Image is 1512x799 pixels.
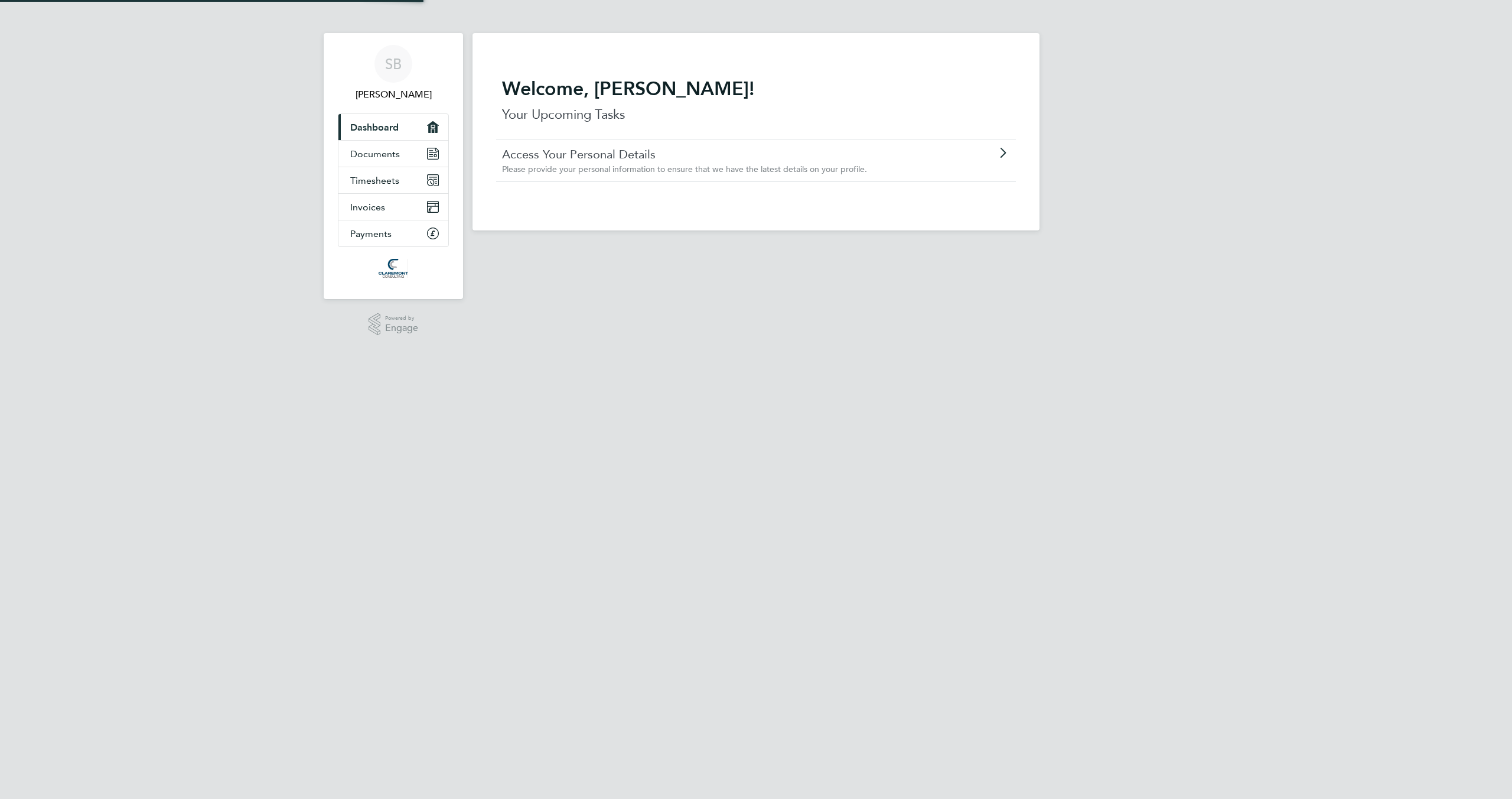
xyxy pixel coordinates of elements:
[338,167,448,193] a: Timesheets
[338,141,448,167] a: Documents
[379,259,408,278] img: claremontconsulting1-logo-retina.png
[369,313,419,336] a: Powered byEngage
[350,228,392,239] span: Payments
[324,33,463,299] nav: Main navigation
[338,114,448,140] a: Dashboard
[338,45,449,102] a: SB[PERSON_NAME]
[350,122,399,133] span: Dashboard
[338,220,448,246] a: Payments
[385,313,418,323] span: Powered by
[338,194,448,220] a: Invoices
[385,56,402,72] span: SB
[338,87,449,102] span: Shitlesh Bakshi
[338,259,449,278] a: Go to home page
[350,202,385,213] span: Invoices
[350,148,400,160] span: Documents
[385,323,418,333] span: Engage
[502,105,1010,124] p: Your Upcoming Tasks
[502,77,1010,100] h2: Welcome, [PERSON_NAME]!
[502,164,867,174] span: Please provide your personal information to ensure that we have the latest details on your profile.
[502,147,943,162] a: Access Your Personal Details
[350,175,399,186] span: Timesheets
